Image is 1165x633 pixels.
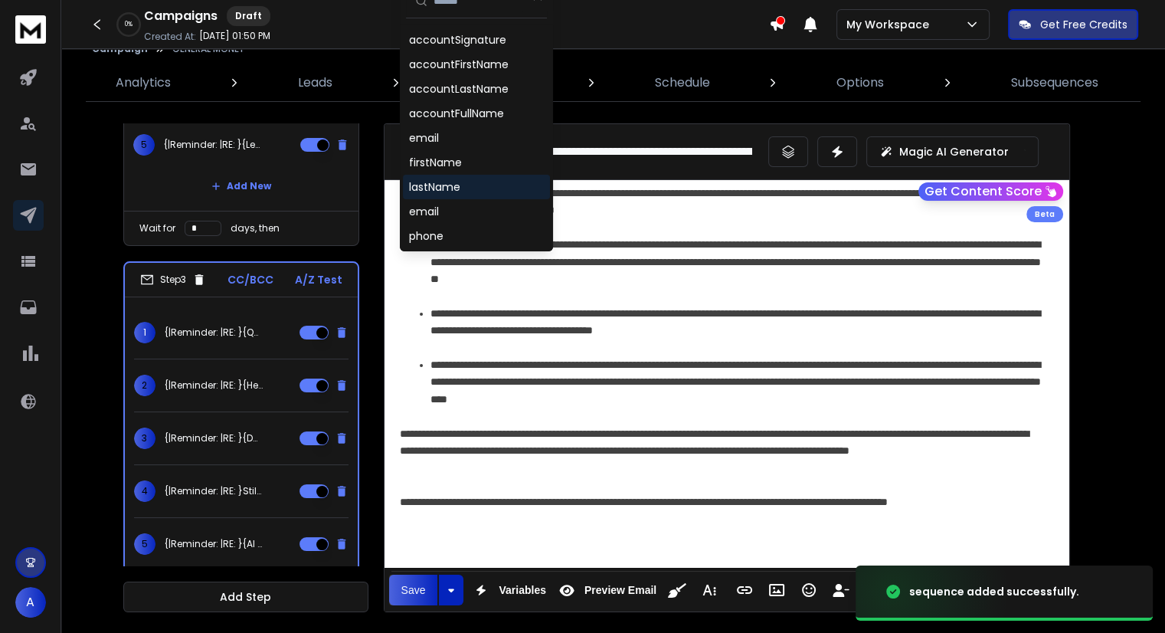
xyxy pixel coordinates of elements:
button: Preview Email [552,575,659,605]
button: Save [389,575,438,605]
p: Options [836,74,884,92]
button: Insert Link (Ctrl+K) [730,575,759,605]
div: accountSignature [409,32,506,48]
div: sequence added successfully. [909,584,1079,599]
span: 4 [134,480,155,502]
a: Options [827,64,893,101]
p: My Workspace [846,17,935,32]
p: GENERAL MONEY [172,43,244,55]
span: Variables [496,584,549,597]
div: accountLastName [409,81,509,97]
button: Insert Image (Ctrl+P) [762,575,791,605]
span: 5 [134,533,155,555]
p: {|Reminder: |RE: }{Quick nudge|You ghosted me? 😅|Just checking in|Still interested in {real resul... [165,326,263,339]
button: Add New [199,171,283,202]
span: Preview Email [581,584,659,597]
h1: Campaigns [144,7,218,25]
p: Get Free Credits [1040,17,1127,32]
div: email [409,204,439,219]
a: Leads [289,64,342,101]
p: A/Z Test [295,272,342,287]
p: {|Reminder: |RE: }{Don’t sleep on this|Before AI eats your job|Skip this now, regret later 😬} [165,432,263,444]
span: 2 [134,375,155,396]
span: 5 [133,134,155,156]
p: Leads [298,74,332,92]
p: {|Reminder: |RE: }{AI isn’t coming — it’s already here|Why not you?|The AI gold rush is NOW} [165,538,263,550]
button: Get Content Score [918,182,1063,201]
div: email [409,130,439,146]
p: {|Reminder: |RE: }{Let’s wrap this up|One last nudge|Your shortcut is waiting} [164,139,262,151]
p: {|Reminder: |RE: }Still not sure? Let’s keep it {simple|stupid simple|real easy} [165,485,263,497]
p: CC/BCC [227,272,273,287]
div: accountFirstName [409,57,509,72]
div: Beta [1026,206,1063,222]
p: {|Reminder: |RE: }{Hey|{{firstName}}|Listen...} — This is your {last friendly ping|chance to resp... [165,379,263,392]
div: lastName [409,179,460,195]
p: Magic AI Generator [899,144,1009,159]
p: Schedule [655,74,710,92]
p: days, then [231,222,280,235]
button: A [15,587,46,618]
div: firstName [409,155,462,170]
button: Emoticons [794,575,823,605]
button: Magic AI Generator [866,136,1039,167]
p: 0 % [125,20,133,29]
div: phone [409,228,443,244]
div: accountFullName [409,106,504,121]
span: 3 [134,428,155,449]
p: Subsequences [1011,74,1098,92]
div: Draft [227,6,270,26]
a: Analytics [106,64,180,101]
button: Clean HTML [663,575,692,605]
a: Subsequences [1002,64,1108,101]
span: 1 [134,322,155,343]
p: [DATE] 01:50 PM [199,30,270,42]
p: Created At: [144,31,196,43]
img: logo [15,15,46,44]
p: Wait for [139,222,175,235]
button: More Text [695,575,724,605]
button: Add Step [123,582,368,612]
button: Variables [466,575,549,605]
button: Insert Unsubscribe Link [826,575,856,605]
button: Campaign [92,43,148,55]
a: Schedule [646,64,719,101]
div: Step 3 [140,273,206,287]
button: Get Free Credits [1008,9,1138,40]
p: Analytics [116,74,171,92]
